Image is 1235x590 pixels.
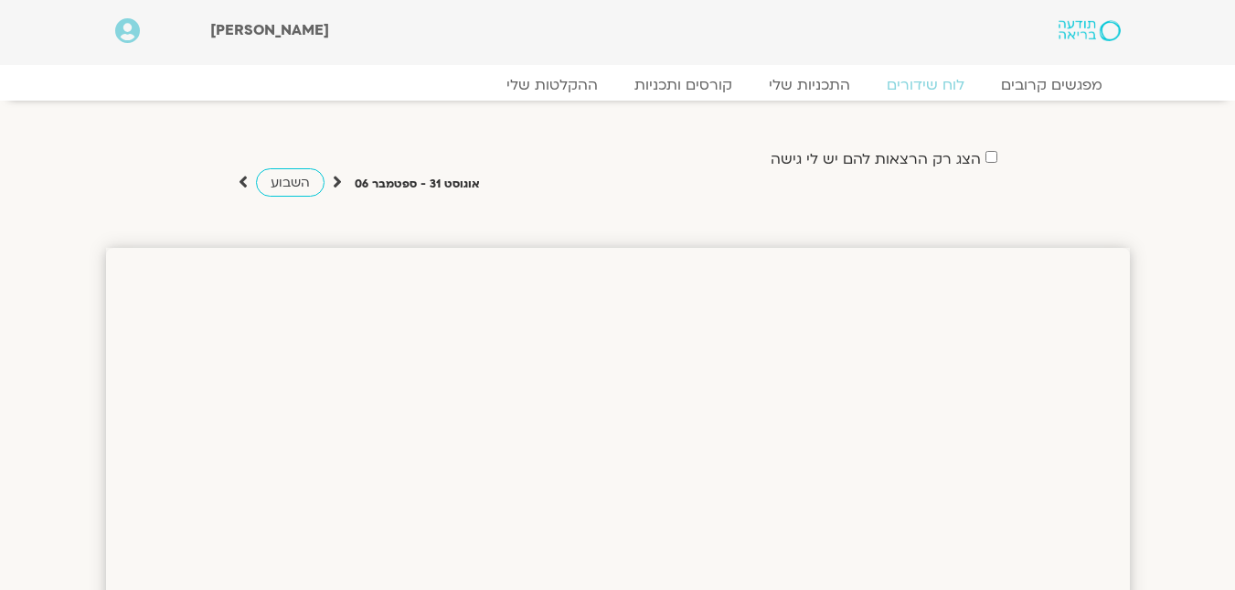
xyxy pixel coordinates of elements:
span: השבוע [271,174,310,191]
a: התכניות שלי [751,76,868,94]
a: ההקלטות שלי [488,76,616,94]
a: מפגשים קרובים [983,76,1121,94]
a: לוח שידורים [868,76,983,94]
label: הצג רק הרצאות להם יש לי גישה [771,151,981,167]
nav: Menu [115,76,1121,94]
a: השבוע [256,168,325,197]
p: אוגוסט 31 - ספטמבר 06 [355,175,480,194]
span: [PERSON_NAME] [210,20,329,40]
a: קורסים ותכניות [616,76,751,94]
